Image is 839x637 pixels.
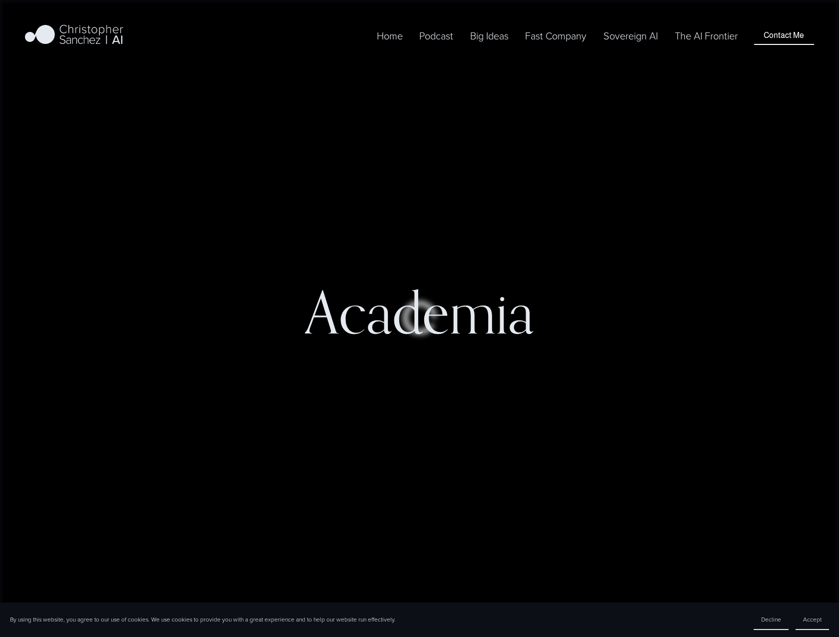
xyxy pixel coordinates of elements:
button: Accept [796,610,829,630]
div: Academia [305,284,534,340]
a: The AI Frontier [675,27,738,43]
a: folder dropdown [525,27,586,43]
p: By using this website, you agree to our use of cookies. We use cookies to provide you with a grea... [10,616,396,624]
a: Sovereign AI [603,27,658,43]
span: Fast Company [525,28,586,42]
button: Decline [754,610,789,630]
a: Home [377,27,403,43]
a: folder dropdown [470,27,509,43]
a: Podcast [419,27,453,43]
span: Big Ideas [470,28,509,42]
span: Decline [761,615,781,624]
span: Accept [803,615,822,624]
a: Contact Me [754,26,814,45]
img: Christopher Sanchez | AI [25,23,123,48]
